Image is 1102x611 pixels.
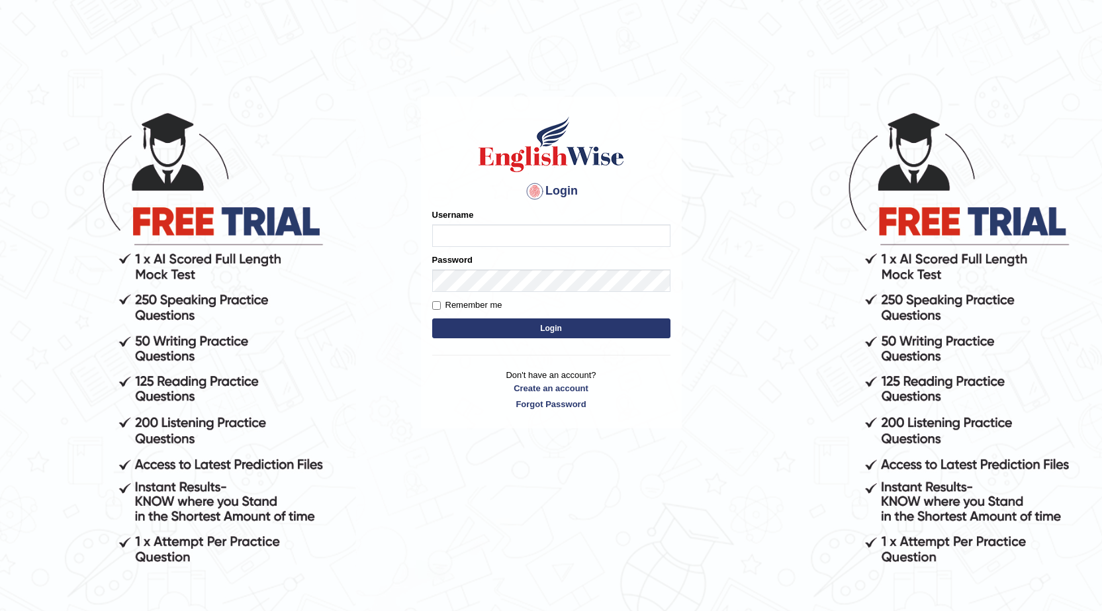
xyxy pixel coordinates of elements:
[432,209,474,221] label: Username
[432,318,670,338] button: Login
[432,301,441,310] input: Remember me
[432,398,670,410] a: Forgot Password
[432,181,670,202] h4: Login
[432,382,670,395] a: Create an account
[432,369,670,410] p: Don't have an account?
[432,299,502,312] label: Remember me
[432,254,473,266] label: Password
[476,115,627,174] img: Logo of English Wise sign in for intelligent practice with AI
